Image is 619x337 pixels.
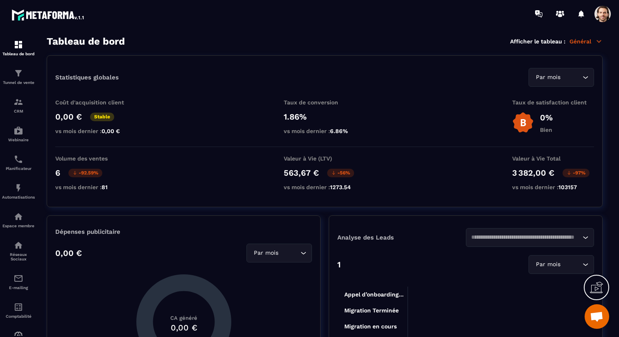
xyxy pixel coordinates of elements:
[55,184,137,190] p: vs mois dernier :
[246,244,312,262] div: Search for option
[14,154,23,164] img: scheduler
[466,228,594,247] div: Search for option
[512,155,594,162] p: Valeur à Vie Total
[284,128,366,134] p: vs mois dernier :
[540,127,553,133] p: Bien
[2,252,35,261] p: Réseaux Sociaux
[2,285,35,290] p: E-mailing
[512,99,594,106] p: Taux de satisfaction client
[252,249,280,258] span: Par mois
[14,274,23,283] img: email
[2,52,35,56] p: Tableau de bord
[344,307,399,314] tspan: Migration Terminée
[14,302,23,312] img: accountant
[280,249,298,258] input: Search for option
[284,155,366,162] p: Valeur à Vie (LTV)
[47,36,125,47] h3: Tableau de bord
[102,128,120,134] span: 0,00 €
[510,38,565,45] p: Afficher le tableau :
[102,184,108,190] span: 81
[14,97,23,107] img: formation
[2,91,35,120] a: formationformationCRM
[512,112,534,133] img: b-badge-o.b3b20ee6.svg
[2,224,35,228] p: Espace membre
[534,73,562,82] span: Par mois
[14,68,23,78] img: formation
[562,260,581,269] input: Search for option
[2,206,35,234] a: automationsautomationsEspace membre
[14,183,23,193] img: automations
[55,128,137,134] p: vs mois dernier :
[534,260,562,269] span: Par mois
[55,228,312,235] p: Dépenses publicitaire
[540,113,553,122] p: 0%
[2,166,35,171] p: Planificateur
[90,113,114,121] p: Stable
[529,255,594,274] div: Search for option
[512,168,554,178] p: 3 382,00 €
[2,177,35,206] a: automationsautomationsAutomatisations
[569,38,603,45] p: Général
[344,323,397,330] tspan: Migration en cours
[330,184,351,190] span: 1273.54
[55,155,137,162] p: Volume des ventes
[529,68,594,87] div: Search for option
[2,314,35,319] p: Comptabilité
[327,169,354,177] p: -56%
[2,234,35,267] a: social-networksocial-networkRéseaux Sociaux
[2,62,35,91] a: formationformationTunnel de vente
[2,267,35,296] a: emailemailE-mailing
[330,128,348,134] span: 6.86%
[562,73,581,82] input: Search for option
[284,112,366,122] p: 1.86%
[2,195,35,199] p: Automatisations
[14,40,23,50] img: formation
[55,99,137,106] p: Coût d'acquisition client
[585,304,609,329] a: Ouvrir le chat
[55,248,82,258] p: 0,00 €
[14,126,23,136] img: automations
[55,112,82,122] p: 0,00 €
[558,184,577,190] span: 103157
[337,260,341,269] p: 1
[14,212,23,222] img: automations
[2,296,35,325] a: accountantaccountantComptabilité
[284,184,366,190] p: vs mois dernier :
[2,109,35,113] p: CRM
[2,148,35,177] a: schedulerschedulerPlanificateur
[2,34,35,62] a: formationformationTableau de bord
[344,291,404,298] tspan: Appel d’onboarding...
[11,7,85,22] img: logo
[284,168,319,178] p: 563,67 €
[284,99,366,106] p: Taux de conversion
[471,233,581,242] input: Search for option
[68,169,102,177] p: -92.59%
[512,184,594,190] p: vs mois dernier :
[2,138,35,142] p: Webinaire
[2,120,35,148] a: automationsautomationsWebinaire
[14,240,23,250] img: social-network
[2,80,35,85] p: Tunnel de vente
[55,168,60,178] p: 6
[337,234,466,241] p: Analyse des Leads
[563,169,590,177] p: -97%
[55,74,119,81] p: Statistiques globales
